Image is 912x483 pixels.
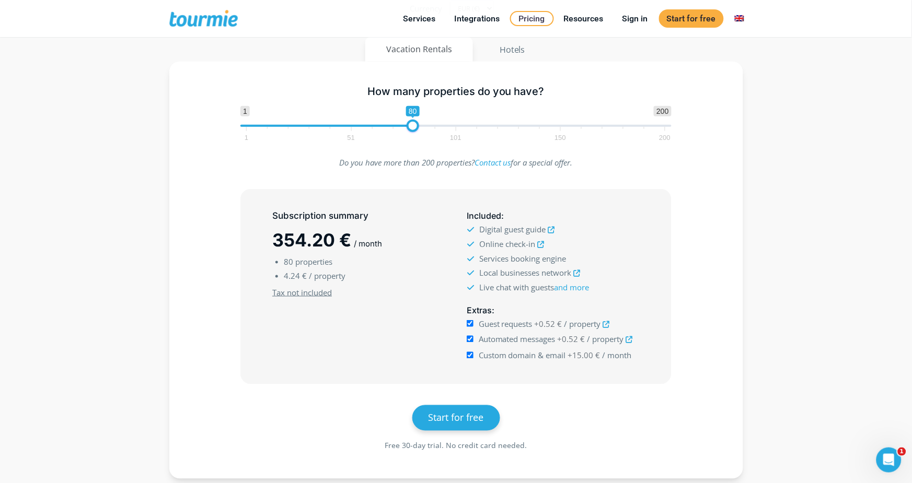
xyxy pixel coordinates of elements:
span: 1 [898,447,906,456]
h5: : [467,304,639,317]
span: 354.20 € [272,229,351,251]
span: Guest requests [479,319,533,329]
span: Custom domain & email [479,350,566,361]
span: 80 [406,106,420,116]
span: Services booking engine [479,253,566,264]
span: Extras [467,305,492,315]
span: / month [603,350,632,361]
span: 51 [346,135,356,140]
span: +15.00 € [568,350,601,361]
span: 80 [284,256,294,267]
span: Start for free [429,411,484,424]
span: Free 30-day trial. No credit card needed. [385,441,527,451]
h5: Subscription summary [272,209,445,222]
span: 4.24 € [284,270,307,281]
h5: How many properties do you have? [240,85,672,98]
a: Integrations [447,12,508,25]
a: Contact us [475,157,511,168]
a: Services [396,12,444,25]
a: Sign in [615,12,656,25]
a: Start for free [412,405,500,431]
u: Tax not included [272,287,332,298]
span: Live chat with guests [479,282,589,292]
span: Automated messages [479,334,556,345]
span: / month [354,239,382,249]
button: Vacation Rentals [365,37,473,62]
p: Do you have more than 200 properties? for a special offer. [240,156,672,170]
a: Pricing [510,11,554,26]
button: Hotels [478,37,547,62]
span: 1 [243,135,250,140]
span: / property [309,270,346,281]
span: 200 [654,106,671,116]
span: / property [564,319,601,329]
span: 1 [240,106,250,116]
span: Included [467,210,501,221]
h5: : [467,209,639,222]
span: 200 [657,135,672,140]
iframe: Intercom live chat [876,447,902,473]
a: Start for free [659,9,724,28]
span: Online check-in [479,239,535,249]
a: and more [554,282,589,292]
a: Resources [556,12,611,25]
span: properties [296,256,333,267]
span: / property [587,334,624,345]
span: 150 [553,135,568,140]
span: +0.52 € [558,334,585,345]
span: +0.52 € [535,319,562,329]
span: Digital guest guide [479,224,546,234]
span: 101 [448,135,463,140]
span: Local businesses network [479,267,571,278]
